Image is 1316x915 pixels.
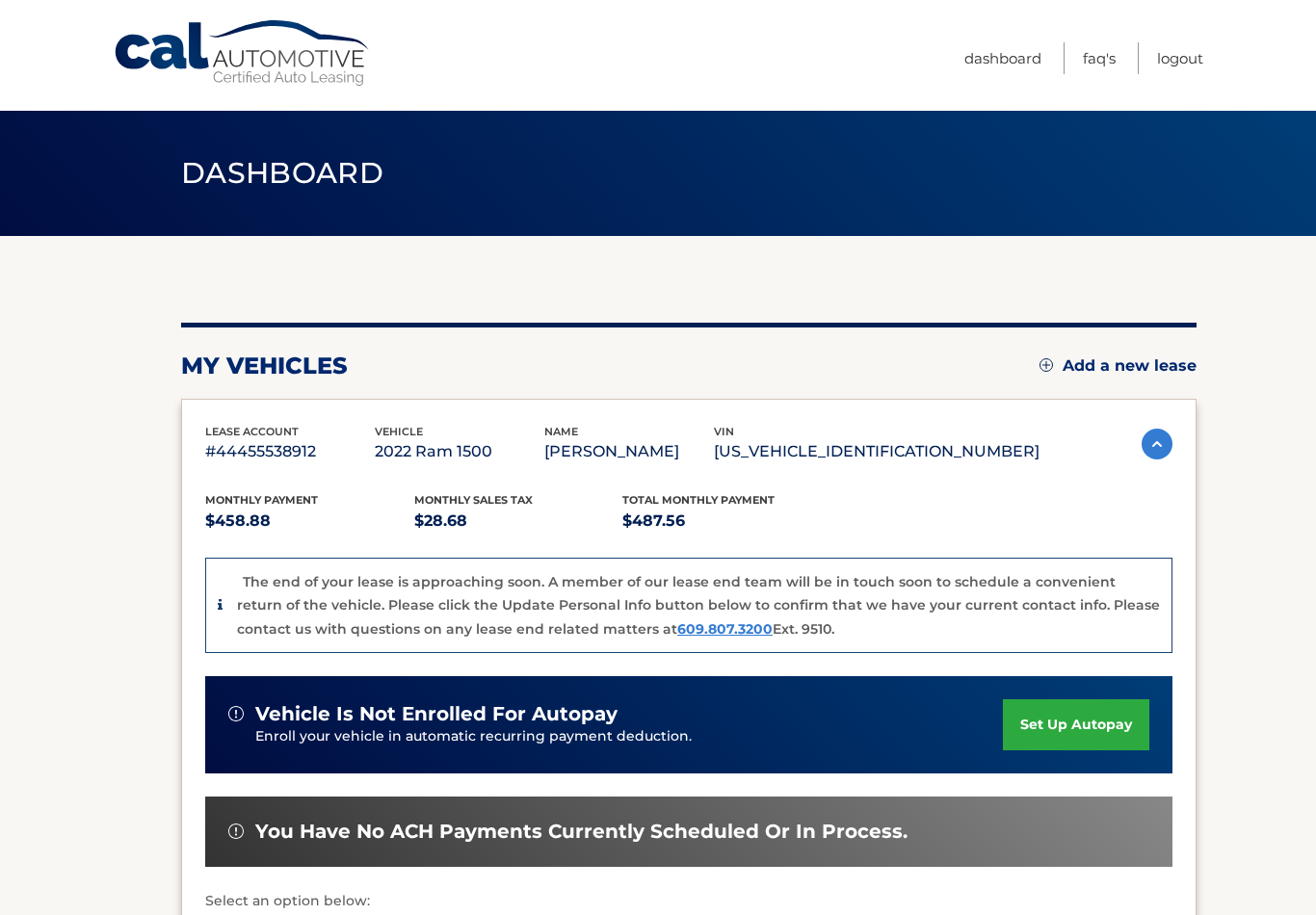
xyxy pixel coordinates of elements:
[622,493,775,507] span: Total Monthly Payment
[205,890,1172,913] p: Select an option below:
[677,620,773,638] a: 609.807.3200
[964,42,1041,74] a: Dashboard
[414,508,623,535] p: $28.68
[255,726,1003,747] p: Enroll your vehicle in automatic recurring payment deduction.
[714,438,1040,465] p: [US_VEHICLE_IDENTIFICATION_NUMBER]
[205,425,299,438] span: lease account
[205,508,414,535] p: $458.88
[1157,42,1203,74] a: Logout
[237,573,1160,638] p: The end of your lease is approaching soon. A member of our lease end team will be in touch soon t...
[113,19,373,88] a: Cal Automotive
[1003,699,1149,750] a: set up autopay
[205,493,318,507] span: Monthly Payment
[1142,429,1172,459] img: accordion-active.svg
[375,438,544,465] p: 2022 Ram 1500
[228,706,244,721] img: alert-white.svg
[714,425,734,438] span: vin
[255,702,618,726] span: vehicle is not enrolled for autopay
[544,438,714,465] p: [PERSON_NAME]
[228,823,244,839] img: alert-white.svg
[414,493,533,507] span: Monthly sales Tax
[181,352,348,380] h2: my vehicles
[181,155,383,191] span: Dashboard
[1040,358,1053,372] img: add.svg
[255,820,908,844] span: You have no ACH payments currently scheduled or in process.
[544,425,578,438] span: name
[375,425,423,438] span: vehicle
[1083,42,1116,74] a: FAQ's
[205,438,375,465] p: #44455538912
[1040,356,1197,376] a: Add a new lease
[622,508,831,535] p: $487.56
